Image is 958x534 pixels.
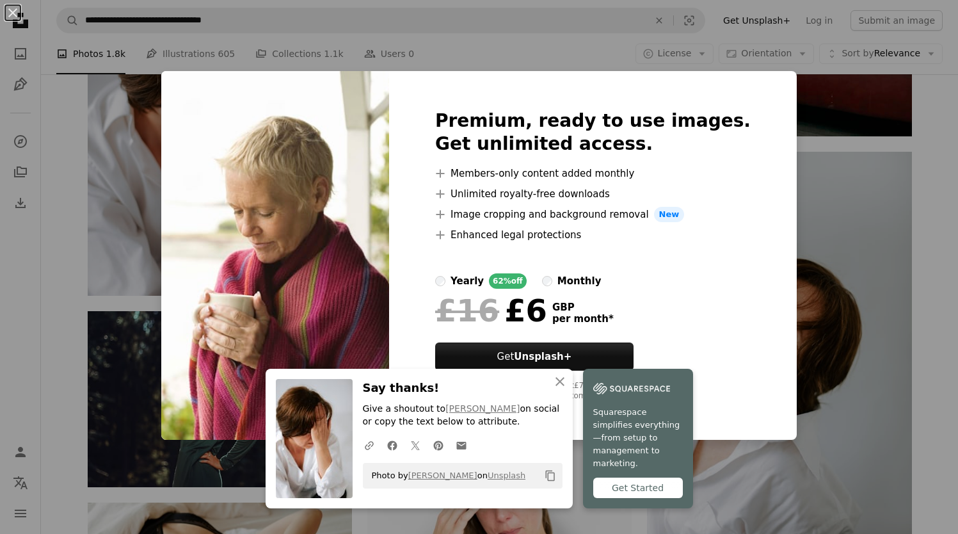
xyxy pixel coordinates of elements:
span: Photo by on [365,465,526,486]
div: 62% off [489,273,527,289]
input: yearly62%off [435,276,445,286]
a: [PERSON_NAME] [408,471,477,480]
strong: Unsplash+ [514,351,571,362]
span: per month * [552,313,614,325]
p: Give a shoutout to on social or copy the text below to attribute. [363,403,563,428]
a: Squarespace simplifies everything—from setup to management to marketing.Get Started [583,369,693,508]
span: New [654,207,685,222]
h3: Say thanks! [363,379,563,398]
li: Image cropping and background removal [435,207,751,222]
input: monthly [542,276,552,286]
img: file-1747939142011-51e5cc87e3c9 [593,379,670,398]
span: Squarespace simplifies everything—from setup to management to marketing. [593,406,683,470]
button: GetUnsplash+ [435,343,634,371]
li: Enhanced legal protections [435,227,751,243]
a: Share on Twitter [404,432,427,458]
a: Share on Facebook [381,432,404,458]
li: Unlimited royalty-free downloads [435,186,751,202]
a: Share over email [450,432,473,458]
button: Copy to clipboard [539,465,561,487]
div: monthly [557,273,602,289]
a: Share on Pinterest [427,432,450,458]
div: Get Started [593,478,683,498]
div: yearly [451,273,484,289]
a: [PERSON_NAME] [445,403,520,414]
div: £6 [435,294,547,327]
li: Members-only content added monthly [435,166,751,181]
a: Unsplash [488,471,525,480]
h2: Premium, ready to use images. Get unlimited access. [435,109,751,156]
img: premium_photo-1661862932241-9cbe9199d58d [161,71,389,440]
span: £16 [435,294,499,327]
span: GBP [552,302,614,313]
